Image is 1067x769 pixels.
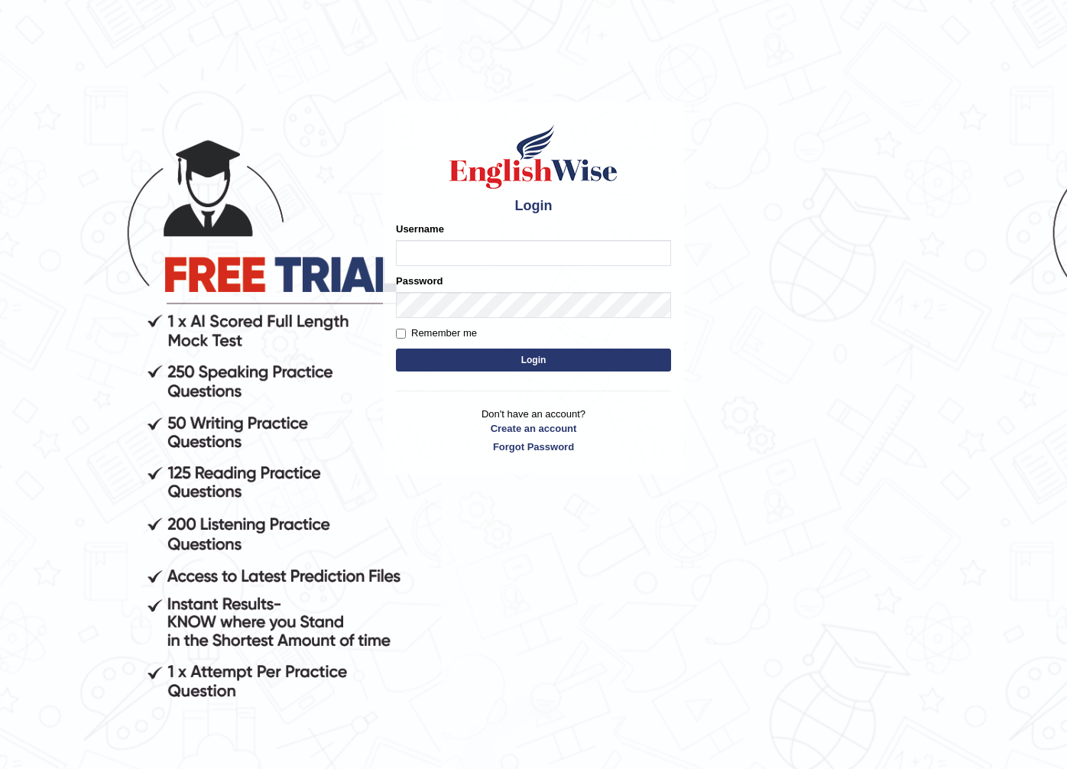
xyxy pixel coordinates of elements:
h4: Login [396,199,671,214]
input: Remember me [396,329,406,339]
label: Remember me [396,326,477,341]
button: Login [396,349,671,372]
label: Username [396,222,444,236]
img: Logo of English Wise sign in for intelligent practice with AI [446,122,621,191]
label: Password [396,274,443,288]
a: Create an account [396,421,671,436]
a: Forgot Password [396,440,671,454]
p: Don't have an account? [396,407,671,454]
